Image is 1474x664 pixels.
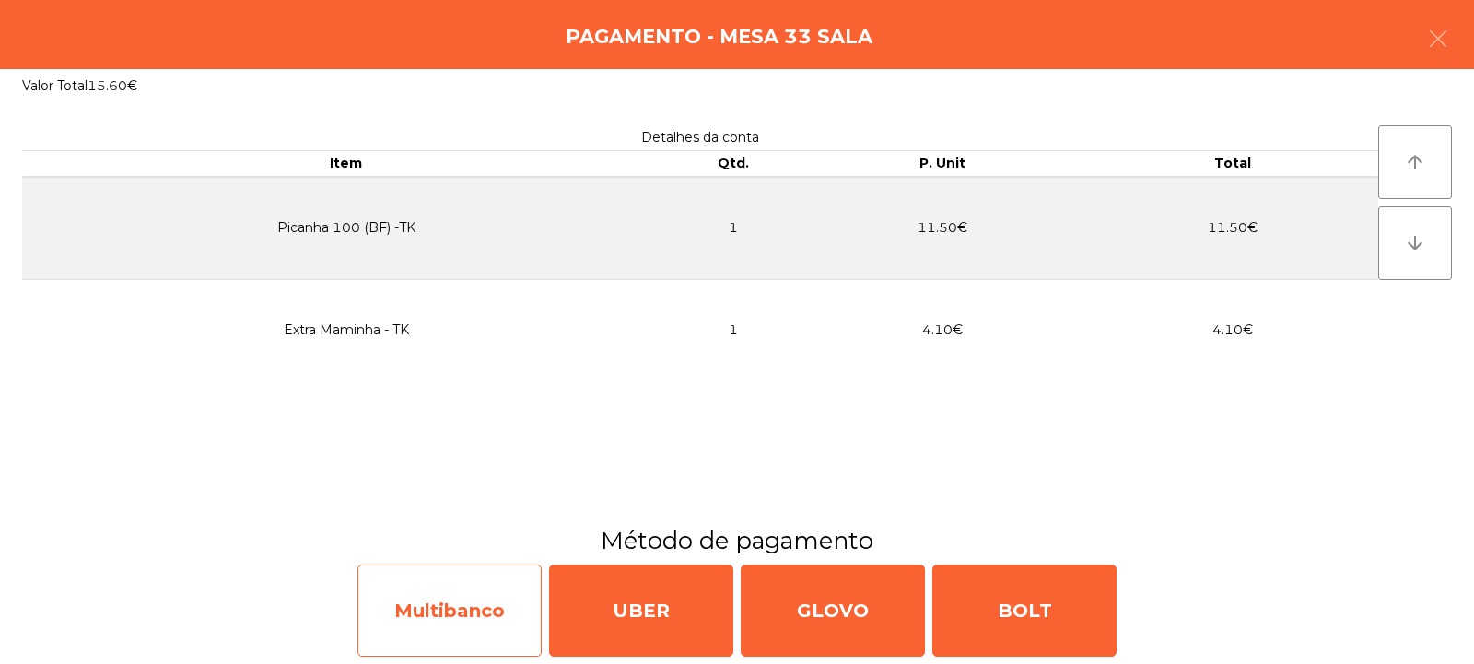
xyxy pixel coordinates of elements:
i: arrow_downward [1404,232,1426,254]
span: 15.60€ [88,77,137,94]
div: Multibanco [357,565,542,657]
td: 4.10€ [797,279,1087,380]
div: UBER [549,565,733,657]
th: P. Unit [797,151,1087,177]
th: Total [1088,151,1378,177]
i: arrow_upward [1404,151,1426,173]
th: Qtd. [671,151,797,177]
h4: Pagamento - Mesa 33 Sala [566,23,872,51]
div: BOLT [932,565,1117,657]
td: 11.50€ [1088,177,1378,280]
div: GLOVO [741,565,925,657]
td: Picanha 100 (BF) -TK [22,177,671,280]
span: Detalhes da conta [641,129,759,146]
h3: Método de pagamento [14,524,1460,557]
button: arrow_downward [1378,206,1452,280]
td: 1 [671,177,797,280]
td: 1 [671,279,797,380]
th: Item [22,151,671,177]
button: arrow_upward [1378,125,1452,199]
td: Extra Maminha - TK [22,279,671,380]
td: 11.50€ [797,177,1087,280]
span: Valor Total [22,77,88,94]
td: 4.10€ [1088,279,1378,380]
